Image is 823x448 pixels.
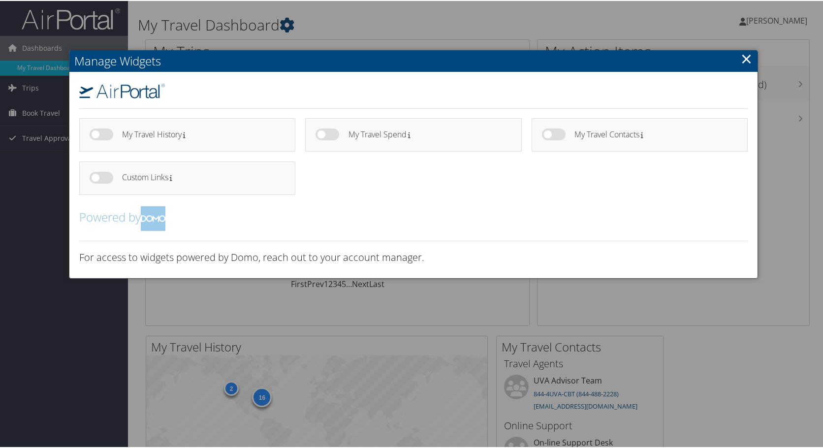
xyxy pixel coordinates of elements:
h2: Manage Widgets [69,49,758,71]
img: airportal-logo.png [79,83,165,97]
h3: For access to widgets powered by Domo, reach out to your account manager. [79,250,748,263]
h2: Powered by [79,205,748,230]
h4: My Travel History [122,129,278,138]
img: domo-logo.png [141,205,165,230]
a: Close [741,48,752,67]
h4: My Travel Contacts [574,129,730,138]
h4: My Travel Spend [348,129,504,138]
h4: Custom Links [122,172,278,181]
